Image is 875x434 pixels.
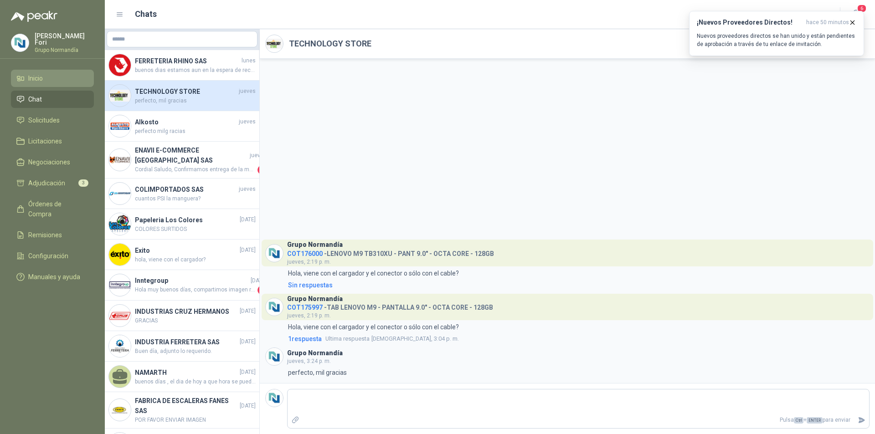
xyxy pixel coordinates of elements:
[105,81,259,111] a: Company LogoTECHNOLOGY STOREjuevesperfecto, mil gracias
[109,149,131,171] img: Company Logo
[135,396,238,416] h4: FABRICA DE ESCALERAS FANES SAS
[135,306,238,317] h4: INDUSTRIAS CRUZ HERMANOS
[135,286,256,295] span: Hola muy buenos días, compartimos imagen requerida.
[35,33,94,46] p: [PERSON_NAME] Fori
[287,351,343,356] h3: Grupo Normandía
[135,87,237,97] h4: TECHNOLOGY STORE
[135,117,237,127] h4: Alkosto
[287,296,343,301] h3: Grupo Normandía
[806,19,849,26] span: hace 50 minutos
[105,111,259,142] a: Company LogoAlkostojuevesperfecto milg racias
[288,412,303,428] label: Adjuntar archivos
[240,307,256,316] span: [DATE]
[239,185,256,194] span: jueves
[286,334,870,344] a: 1respuestaUltima respuesta[DEMOGRAPHIC_DATA], 3:04 p. m.
[240,215,256,224] span: [DATE]
[135,317,256,325] span: GRACIAS
[240,402,256,410] span: [DATE]
[105,392,259,429] a: Company LogoFABRICA DE ESCALERAS FANES SAS[DATE]POR FAVOR ENVIAR IMAGEN
[135,97,256,105] span: perfecto, mil gracias
[288,322,459,332] p: Hola, viene con el cargador y el conector o sólo con el cable?
[11,174,94,192] a: Adjudicación3
[240,368,256,377] span: [DATE]
[135,368,238,378] h4: NAMARTH
[848,6,864,23] button: 6
[287,242,343,247] h3: Grupo Normandía
[250,151,267,160] span: jueves
[287,358,331,364] span: jueves, 3:24 p. m.
[28,94,42,104] span: Chat
[109,85,131,107] img: Company Logo
[105,331,259,362] a: Company LogoINDUSTRIA FERRETERA SAS[DATE]Buen día, adjunto lo requerido.
[697,19,803,26] h3: ¡Nuevos Proveedores Directos!
[794,417,803,424] span: Ctrl
[288,268,459,278] p: Hola, viene con el cargador y el conector o sólo con el cable?
[251,276,267,285] span: [DATE]
[135,56,240,66] h4: FERRETERIA RHINO SAS
[135,66,256,75] span: buenos dias estamos aun en la espera de recepción del pedido, por favor me pueden indicar cuando ...
[109,244,131,266] img: Company Logo
[135,8,157,20] h1: Chats
[242,56,256,65] span: lunes
[288,368,347,378] p: perfecto, mil gracias
[35,47,94,53] p: Grupo Normandía
[135,225,256,234] span: COLORES SURTIDOS
[239,117,256,126] span: jueves
[266,389,283,407] img: Company Logo
[287,304,323,311] span: COT175997
[325,334,370,343] span: Ultima respuesta
[28,272,80,282] span: Manuales y ayuda
[28,115,60,125] span: Solicitudes
[11,153,94,171] a: Negociaciones
[257,165,267,174] span: 2
[28,230,62,240] span: Remisiones
[303,412,854,428] p: Pulsa + para enviar
[689,11,864,56] button: ¡Nuevos Proveedores Directos!hace 50 minutos Nuevos proveedores directos se han unido y están pen...
[11,133,94,150] a: Licitaciones
[325,334,459,343] span: [DEMOGRAPHIC_DATA], 3:04 p. m.
[135,184,237,194] h4: COLIMPORTADOS SAS
[240,246,256,255] span: [DATE]
[109,213,131,235] img: Company Logo
[109,305,131,327] img: Company Logo
[288,280,333,290] div: Sin respuestas
[287,259,331,265] span: jueves, 2:19 p. m.
[287,248,494,256] h4: - LENOVO M9 TB310XU - PANT 9.0" - OCTA CORE - 128GB
[28,251,68,261] span: Configuración
[289,37,371,50] h2: TECHNOLOGY STORE
[105,301,259,331] a: Company LogoINDUSTRIAS CRUZ HERMANOS[DATE]GRACIAS
[240,337,256,346] span: [DATE]
[266,298,283,316] img: Company Logo
[109,274,131,296] img: Company Logo
[257,286,267,295] span: 1
[135,165,256,174] span: Cordial Saludo, Confirmamos entrega de la mercancia.
[11,226,94,244] a: Remisiones
[11,247,94,265] a: Configuración
[28,178,65,188] span: Adjudicación
[109,335,131,357] img: Company Logo
[286,280,870,290] a: Sin respuestas
[28,136,62,146] span: Licitaciones
[105,179,259,209] a: Company LogoCOLIMPORTADOS SASjuevescuantos PSI la manguera?
[266,245,283,262] img: Company Logo
[28,157,70,167] span: Negociaciones
[135,215,238,225] h4: Papeleria Los Colores
[109,183,131,204] img: Company Logo
[854,412,869,428] button: Enviar
[109,115,131,137] img: Company Logo
[135,194,256,203] span: cuantos PSI la manguera?
[135,416,256,424] span: POR FAVOR ENVIAR IMAGEN
[135,347,256,356] span: Buen día, adjunto lo requerido.
[11,195,94,223] a: Órdenes de Compra
[105,142,259,179] a: Company LogoENAVII E-COMMERCE [GEOGRAPHIC_DATA] SASjuevesCordial Saludo, Confirmamos entrega de l...
[287,250,323,257] span: COT176000
[135,255,256,264] span: hola, viene con el cargador?
[11,34,29,51] img: Company Logo
[11,91,94,108] a: Chat
[105,240,259,270] a: Company LogoExito[DATE]hola, viene con el cargador?
[239,87,256,96] span: jueves
[135,127,256,136] span: perfecto milg racias
[11,112,94,129] a: Solicitudes
[11,268,94,286] a: Manuales y ayuda
[135,337,238,347] h4: INDUSTRIA FERRETERA SAS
